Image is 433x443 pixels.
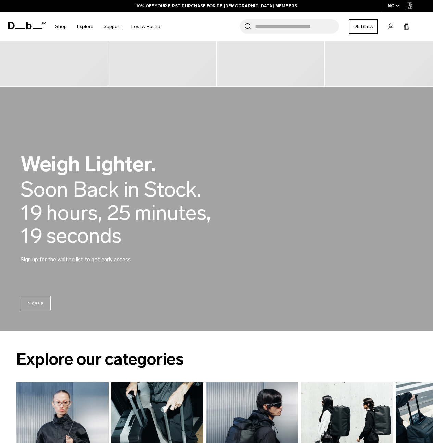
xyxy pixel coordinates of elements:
a: Sign up [21,296,51,310]
span: 19 [21,201,43,224]
h2: Weigh Lighter. [21,154,243,175]
h2: Explore our categories [16,347,417,371]
span: , [206,200,211,225]
div: Soon Back in Stock. [21,178,201,201]
span: 19 [21,224,43,247]
span: 25 [107,201,131,224]
a: Support [104,14,121,39]
a: 10% OFF YOUR FIRST PURCHASE FOR DB [DEMOGRAPHIC_DATA] MEMBERS [136,3,297,9]
a: Shop [55,14,67,39]
a: Db Black [349,19,378,34]
p: Sign up for the waiting list to get early access. [21,247,185,264]
nav: Main Navigation [50,12,165,41]
span: seconds [46,224,122,247]
a: Explore [77,14,93,39]
a: Lost & Found [131,14,160,39]
span: minutes [135,201,211,224]
span: hours, [46,201,102,224]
